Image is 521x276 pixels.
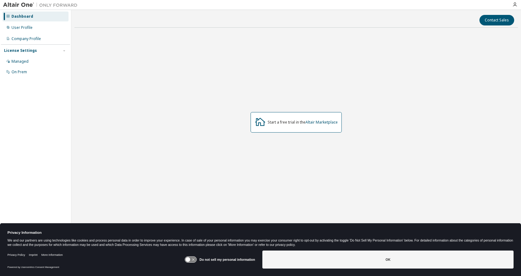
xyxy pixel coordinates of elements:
[11,70,27,75] div: On Prem
[11,14,33,19] div: Dashboard
[3,2,81,8] img: Altair One
[305,120,338,125] a: Altair Marketplace
[11,59,29,64] div: Managed
[479,15,514,25] button: Contact Sales
[268,120,338,125] div: Start a free trial in the
[4,48,37,53] div: License Settings
[11,25,33,30] div: User Profile
[11,36,41,41] div: Company Profile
